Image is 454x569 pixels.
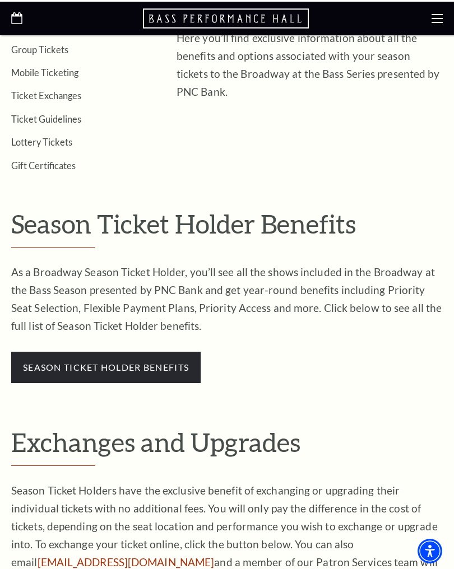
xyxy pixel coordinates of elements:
a: Ticket Exchanges [11,88,81,99]
a: Open this option [143,6,311,28]
p: Here you’ll find exclusive information about all the benefits and options associated with your se... [177,27,443,99]
a: season ticket holder benefits [23,360,189,371]
a: Group Tickets [11,43,68,53]
h2: Exchanges and Upgrades [11,426,443,464]
a: [EMAIL_ADDRESS][DOMAIN_NAME] [38,554,215,567]
a: Mobile Ticketing [11,66,78,76]
p: As a Broadway Season Ticket Holder, you’ll see all the shows included in the Broadway at the Bass... [11,262,443,333]
a: Lottery Tickets [11,135,72,146]
a: Ticket Guidelines [11,112,81,123]
a: Open this option [11,11,22,24]
div: Accessibility Menu [418,537,442,562]
a: Gift Certificates [11,158,76,169]
h2: Season Ticket Holder Benefits [11,208,443,246]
